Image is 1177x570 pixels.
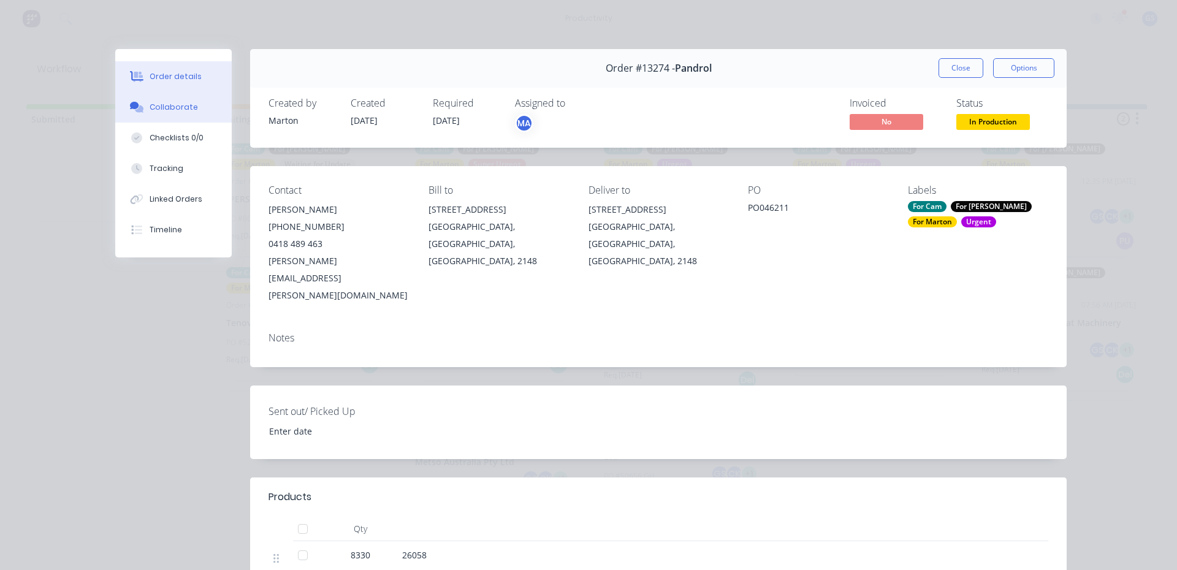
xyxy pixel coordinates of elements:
div: For [PERSON_NAME] [951,201,1032,212]
div: Marton [269,114,336,127]
div: [GEOGRAPHIC_DATA], [GEOGRAPHIC_DATA], [GEOGRAPHIC_DATA], 2148 [588,218,729,270]
div: For Cam [908,201,947,212]
span: Pandrol [675,63,712,74]
div: Linked Orders [150,194,202,205]
span: No [850,114,923,129]
button: Options [993,58,1054,78]
div: Urgent [961,216,996,227]
div: Notes [269,332,1048,344]
span: [DATE] [351,115,378,126]
div: Qty [324,517,397,541]
div: [PERSON_NAME][EMAIL_ADDRESS][PERSON_NAME][DOMAIN_NAME] [269,253,409,304]
input: Enter date [261,422,413,440]
button: In Production [956,114,1030,132]
div: [STREET_ADDRESS][GEOGRAPHIC_DATA], [GEOGRAPHIC_DATA], [GEOGRAPHIC_DATA], 2148 [588,201,729,270]
button: Collaborate [115,92,232,123]
div: For Marton [908,216,957,227]
button: Linked Orders [115,184,232,215]
div: 0418 489 463 [269,235,409,253]
div: Labels [908,184,1048,196]
span: [DATE] [433,115,460,126]
div: PO [748,184,888,196]
div: Products [269,490,311,504]
button: Order details [115,61,232,92]
div: Checklists 0/0 [150,132,204,143]
span: In Production [956,114,1030,129]
div: Invoiced [850,97,942,109]
div: [PHONE_NUMBER] [269,218,409,235]
button: Checklists 0/0 [115,123,232,153]
label: Sent out/ Picked Up [269,404,422,419]
div: [STREET_ADDRESS] [588,201,729,218]
button: Close [939,58,983,78]
div: PO046211 [748,201,888,218]
div: Created [351,97,418,109]
div: Contact [269,184,409,196]
button: MA [515,114,533,132]
button: Tracking [115,153,232,184]
div: [PERSON_NAME][PHONE_NUMBER]0418 489 463[PERSON_NAME][EMAIL_ADDRESS][PERSON_NAME][DOMAIN_NAME] [269,201,409,304]
div: Timeline [150,224,182,235]
div: Tracking [150,163,183,174]
div: Created by [269,97,336,109]
span: 26058 [402,549,427,561]
div: Status [956,97,1048,109]
span: 8330 [351,549,370,561]
div: Assigned to [515,97,638,109]
div: [PERSON_NAME] [269,201,409,218]
div: Deliver to [588,184,729,196]
div: [STREET_ADDRESS][GEOGRAPHIC_DATA], [GEOGRAPHIC_DATA], [GEOGRAPHIC_DATA], 2148 [429,201,569,270]
div: Required [433,97,500,109]
button: Timeline [115,215,232,245]
div: Collaborate [150,102,198,113]
div: [GEOGRAPHIC_DATA], [GEOGRAPHIC_DATA], [GEOGRAPHIC_DATA], 2148 [429,218,569,270]
span: Order #13274 - [606,63,675,74]
div: Bill to [429,184,569,196]
div: Order details [150,71,202,82]
div: [STREET_ADDRESS] [429,201,569,218]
